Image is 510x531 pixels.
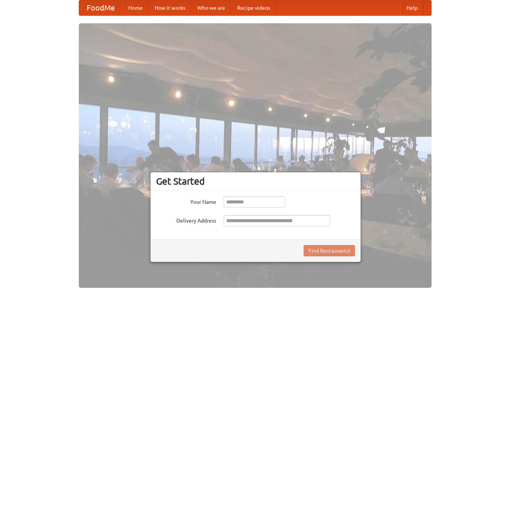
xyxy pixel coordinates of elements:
[231,0,276,15] a: Recipe videos
[156,196,216,206] label: Your Name
[149,0,191,15] a: How it works
[156,176,355,187] h3: Get Started
[122,0,149,15] a: Home
[79,0,122,15] a: FoodMe
[304,245,355,256] button: Find Restaurants!
[156,215,216,224] label: Delivery Address
[400,0,424,15] a: Help
[191,0,231,15] a: Who we are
